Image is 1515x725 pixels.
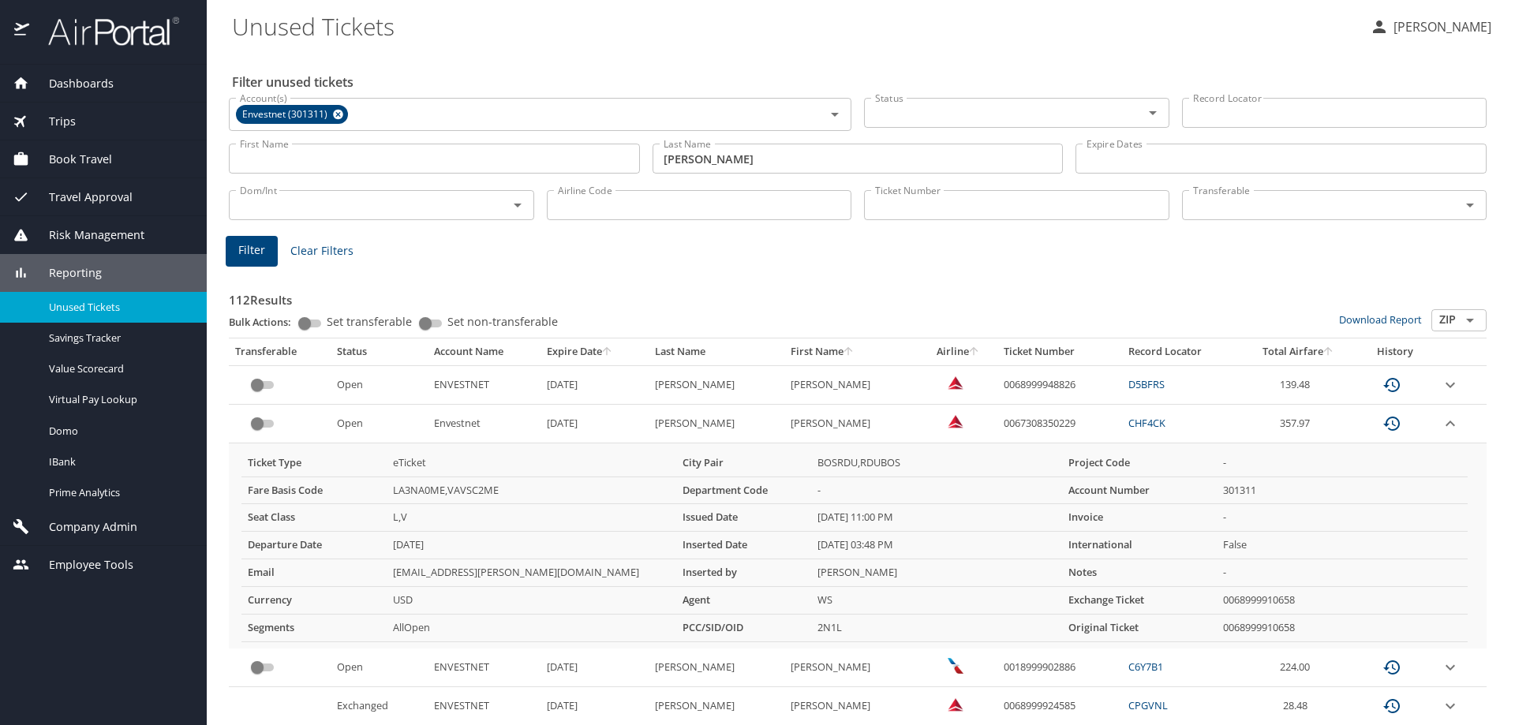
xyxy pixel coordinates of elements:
td: [DATE] [541,648,649,687]
td: [DATE] 11:00 PM [811,504,1062,532]
a: C6Y7B1 [1128,660,1163,674]
p: [PERSON_NAME] [1389,17,1491,36]
img: Delta Airlines [948,413,963,429]
button: Open [824,103,846,125]
span: Value Scorecard [49,361,188,376]
td: 0068999948826 [997,365,1122,404]
span: Envestnet (301311) [236,107,337,123]
span: Prime Analytics [49,485,188,500]
th: PCC/SID/OID [676,615,811,642]
td: 0018999902886 [997,648,1122,687]
table: more info about unused tickets [241,450,1468,642]
td: [PERSON_NAME] [649,648,784,687]
td: [DATE] 03:48 PM [811,532,1062,559]
span: Domo [49,424,188,439]
td: AllOpen [387,615,676,642]
a: D5BFRS [1128,377,1165,391]
span: Virtual Pay Lookup [49,392,188,407]
a: CHF4CK [1128,416,1165,430]
td: 0067308350229 [997,405,1122,443]
td: WS [811,587,1062,615]
h2: Filter unused tickets [232,69,1490,95]
td: Envestnet [428,405,541,443]
td: 0068999910658 [1217,615,1468,642]
td: [PERSON_NAME] [784,648,920,687]
button: Clear Filters [284,237,360,266]
h1: Unused Tickets [232,2,1357,50]
td: - [811,476,1062,504]
button: sort [602,347,613,357]
th: Original Ticket [1062,615,1217,642]
th: Ticket Type [241,450,387,476]
td: 139.48 [1240,365,1356,404]
button: [PERSON_NAME] [1363,13,1498,41]
th: Inserted by [676,559,811,587]
th: Notes [1062,559,1217,587]
img: Delta Airlines [948,375,963,391]
span: Employee Tools [29,556,133,574]
th: Issued Date [676,504,811,532]
th: Ticket Number [997,338,1122,365]
td: USD [387,587,676,615]
th: Project Code [1062,450,1217,476]
button: sort [969,347,980,357]
td: 0068999910658 [1217,587,1468,615]
td: L,V [387,504,676,532]
th: Record Locator [1122,338,1240,365]
button: Open [1142,102,1164,124]
td: - [1217,450,1468,476]
p: Bulk Actions: [229,315,304,329]
td: ENVESTNET [428,365,541,404]
button: expand row [1441,376,1460,394]
th: Fare Basis Code [241,476,387,504]
span: Set transferable [327,316,412,327]
th: Inserted Date [676,532,811,559]
span: Unused Tickets [49,300,188,315]
th: Agent [676,587,811,615]
th: Airline [920,338,997,365]
img: American Airlines [948,658,963,674]
button: Open [1459,309,1481,331]
td: [PERSON_NAME] [784,405,920,443]
th: Invoice [1062,504,1217,532]
td: 224.00 [1240,648,1356,687]
button: expand row [1441,697,1460,716]
td: [EMAIL_ADDRESS][PERSON_NAME][DOMAIN_NAME] [387,559,676,587]
button: Filter [226,236,278,267]
td: [PERSON_NAME] [649,405,784,443]
span: Savings Tracker [49,331,188,346]
th: Departure Date [241,532,387,559]
td: [DATE] [541,365,649,404]
span: Filter [238,241,265,260]
th: Seat Class [241,504,387,532]
button: expand row [1441,658,1460,677]
img: airportal-logo.png [31,16,179,47]
th: Status [331,338,427,365]
button: expand row [1441,414,1460,433]
td: BOSRDU,RDUBOS [811,450,1062,476]
td: [PERSON_NAME] [649,365,784,404]
td: [PERSON_NAME] [784,365,920,404]
td: Open [331,648,427,687]
td: eTicket [387,450,676,476]
th: Account Name [428,338,541,365]
td: Open [331,365,427,404]
td: Open [331,405,427,443]
div: Envestnet (301311) [236,105,348,124]
button: sort [844,347,855,357]
span: Dashboards [29,75,114,92]
th: Currency [241,587,387,615]
span: IBank [49,454,188,469]
span: Trips [29,113,76,130]
div: Transferable [235,345,324,359]
th: International [1062,532,1217,559]
span: Book Travel [29,151,112,168]
button: sort [1323,347,1334,357]
th: Email [241,559,387,587]
td: - [1217,504,1468,532]
button: Open [1459,194,1481,216]
td: 357.97 [1240,405,1356,443]
td: ENVESTNET [428,648,541,687]
th: First Name [784,338,920,365]
td: 301311 [1217,476,1468,504]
